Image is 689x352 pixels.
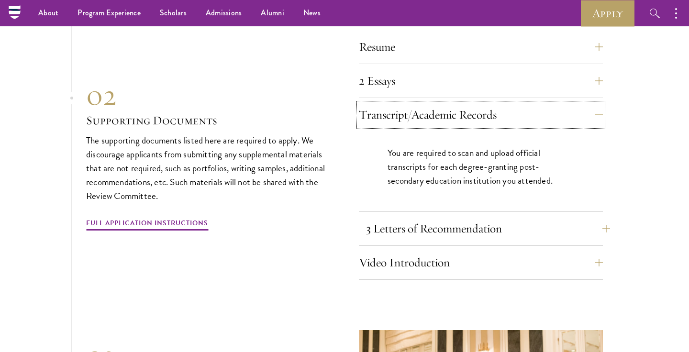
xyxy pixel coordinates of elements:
[359,103,603,126] button: Transcript/Academic Records
[359,251,603,274] button: Video Introduction
[86,112,330,129] h3: Supporting Documents
[86,217,208,232] a: Full Application Instructions
[86,78,330,112] div: 02
[86,133,330,203] p: The supporting documents listed here are required to apply. We discourage applicants from submitt...
[388,146,574,187] p: You are required to scan and upload official transcripts for each degree-granting post-secondary ...
[359,35,603,58] button: Resume
[366,217,610,240] button: 3 Letters of Recommendation
[359,69,603,92] button: 2 Essays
